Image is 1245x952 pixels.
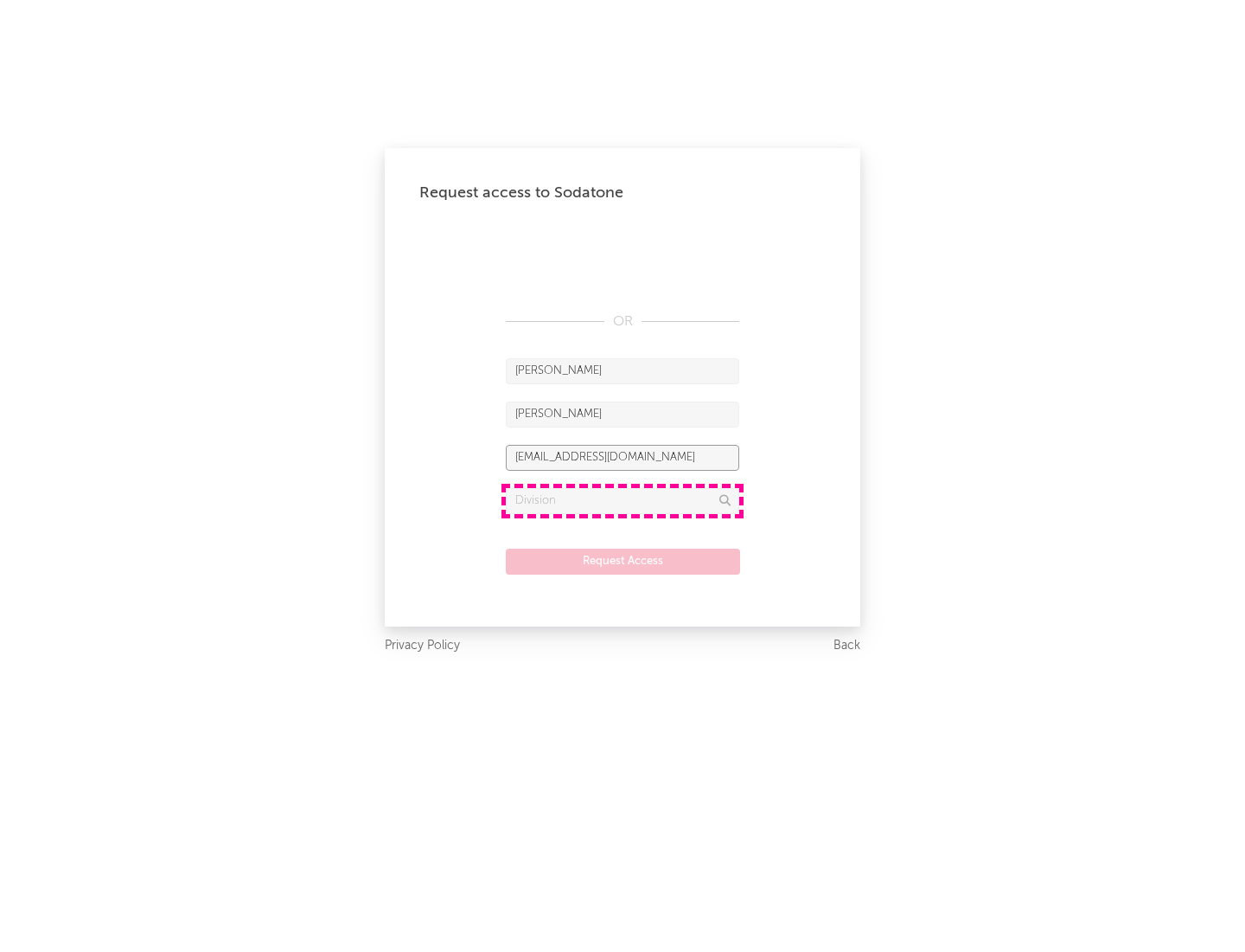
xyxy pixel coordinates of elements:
[419,183,826,203] div: Request access to Sodatone
[385,635,460,657] a: Privacy Policy
[833,635,860,657] a: Back
[506,549,740,575] button: Request Access
[506,402,739,428] input: Last Name
[506,312,739,332] div: OR
[506,445,739,471] input: Email
[506,358,739,384] input: First Name
[506,488,739,514] input: Division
